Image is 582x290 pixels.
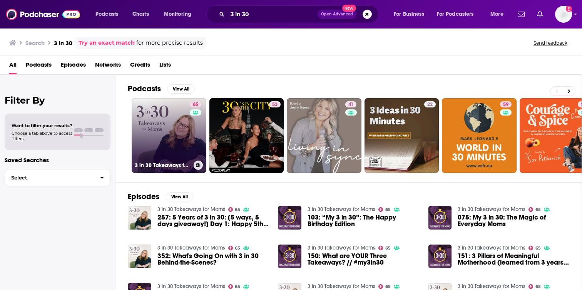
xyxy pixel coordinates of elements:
[25,39,45,47] h3: Search
[566,6,572,12] svg: Add a profile image
[535,285,541,288] span: 65
[193,101,198,109] span: 65
[278,206,301,230] img: 103: “My 3 in 30”: The Happy Birthday Edition
[209,98,284,173] a: 53
[308,206,375,213] a: 3 in 30 Takeaways for Moms
[318,10,356,19] button: Open AdvancedNew
[159,8,201,20] button: open menu
[128,192,159,201] h2: Episodes
[157,283,225,290] a: 3 in 30 Takeaways for Moms
[95,9,118,20] span: Podcasts
[128,84,195,94] a: PodcastsView All
[157,253,269,266] span: 352: What's Going On with 3 in 30 Behind-the-Scenes?
[500,101,512,107] a: 59
[61,59,86,74] a: Episodes
[228,246,241,250] a: 65
[287,98,361,173] a: 41
[555,6,572,23] img: User Profile
[157,214,269,227] span: 257: 5 Years of 3 in 30: [5 ways, 5 days giveaway!] Day 1: Happy 5th Birthday, 3 in 30!
[6,7,80,22] img: Podchaser - Follow, Share and Rate Podcasts
[132,9,149,20] span: Charts
[90,8,128,20] button: open menu
[54,39,72,47] h3: 3 in 30
[127,8,154,20] a: Charts
[394,9,424,20] span: For Business
[128,245,151,268] img: 352: What's Going On with 3 in 30 Behind-the-Scenes?
[534,8,546,21] a: Show notifications dropdown
[388,8,434,20] button: open menu
[342,5,356,12] span: New
[378,207,391,212] a: 65
[214,5,386,23] div: Search podcasts, credits, & more...
[437,9,474,20] span: For Podcasters
[130,59,150,74] a: Credits
[427,101,433,109] span: 22
[164,9,191,20] span: Monitoring
[272,101,278,109] span: 53
[458,214,569,227] span: 075: My 3 in 30: The Magic of Everyday Moms
[5,175,94,180] span: Select
[321,12,353,16] span: Open Advanced
[348,101,353,109] span: 41
[385,208,391,211] span: 65
[26,59,52,74] a: Podcasts
[9,59,17,74] a: All
[528,207,541,212] a: 65
[12,123,72,128] span: Want to filter your results?
[365,98,439,173] a: 22
[432,8,485,20] button: open menu
[95,59,121,74] a: Networks
[235,246,240,250] span: 65
[269,101,281,107] a: 53
[5,95,110,106] h2: Filter By
[378,284,391,289] a: 65
[235,285,240,288] span: 65
[458,253,569,266] a: 151: 3 Pillars of Meaningful Motherhood (learned from 3 years of 3 in 30!)
[278,245,301,268] img: 150: What are YOUR Three Takeaways? // #my3in30
[228,207,241,212] a: 65
[157,206,225,213] a: 3 in 30 Takeaways for Moms
[235,208,240,211] span: 65
[531,40,570,46] button: Send feedback
[528,246,541,250] a: 65
[385,285,391,288] span: 65
[424,101,436,107] a: 22
[308,214,419,227] a: 103: “My 3 in 30”: The Happy Birthday Edition
[5,156,110,164] p: Saved Searches
[5,169,110,186] button: Select
[79,39,135,47] a: Try an exact match
[458,245,525,251] a: 3 in 30 Takeaways for Moms
[166,192,193,201] button: View All
[308,283,375,290] a: 3 in 30 Takeaways for Moms
[428,245,452,268] img: 151: 3 Pillars of Meaningful Motherhood (learned from 3 years of 3 in 30!)
[128,206,151,230] img: 257: 5 Years of 3 in 30: [5 ways, 5 days giveaway!] Day 1: Happy 5th Birthday, 3 in 30!
[136,39,203,47] span: for more precise results
[308,253,419,266] a: 150: What are YOUR Three Takeaways? // #my3in30
[378,246,391,250] a: 65
[458,206,525,213] a: 3 in 30 Takeaways for Moms
[157,245,225,251] a: 3 in 30 Takeaways for Moms
[12,131,72,141] span: Choose a tab above to access filters.
[555,6,572,23] button: Show profile menu
[442,98,517,173] a: 59
[555,6,572,23] span: Logged in as sschroeder
[345,101,356,107] a: 41
[535,246,541,250] span: 65
[167,84,195,94] button: View All
[428,206,452,230] a: 075: My 3 in 30: The Magic of Everyday Moms
[128,192,193,201] a: EpisodesView All
[132,98,206,173] a: 653 in 30 Takeaways for Moms
[159,59,171,74] a: Lists
[227,8,318,20] input: Search podcasts, credits, & more...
